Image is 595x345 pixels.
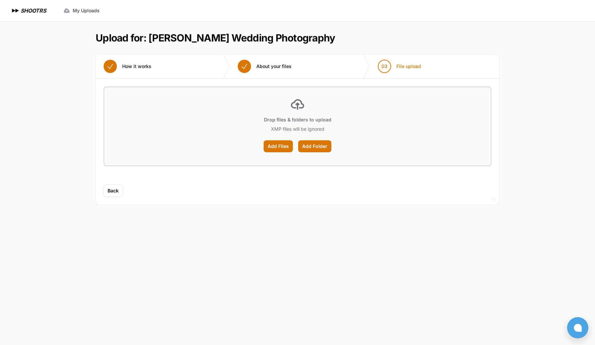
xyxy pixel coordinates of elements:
span: How it works [122,63,151,70]
span: About your files [256,63,292,70]
a: My Uploads [59,5,104,17]
button: 03 File upload [370,54,429,78]
label: Add Folder [298,140,331,152]
label: Add Files [264,140,293,152]
button: How it works [96,54,159,78]
button: Open chat window [567,317,588,338]
h1: SHOOTRS [21,7,46,15]
a: SHOOTRS SHOOTRS [11,7,46,15]
button: Back [104,185,123,197]
h1: Upload for: [PERSON_NAME] Wedding Photography [96,32,335,44]
span: 03 [382,63,387,70]
span: Back [108,187,119,194]
img: SHOOTRS [11,7,21,15]
p: XMP files will be ignored [271,126,324,132]
span: File upload [396,63,421,70]
div: v2 [491,195,496,203]
button: About your files [230,54,299,78]
p: Drop files & folders to upload [264,116,331,123]
span: My Uploads [73,7,100,14]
